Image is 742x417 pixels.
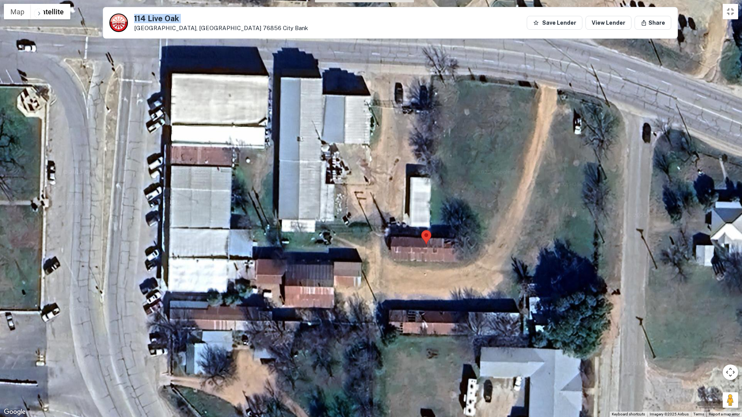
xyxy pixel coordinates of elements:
[585,16,631,30] a: View Lender
[635,16,671,30] button: Share
[134,25,308,32] p: [GEOGRAPHIC_DATA], [GEOGRAPHIC_DATA] 76856
[134,15,308,22] h5: 114 Live Oak
[283,25,308,31] a: City Bank
[527,16,582,30] button: Save Lender
[703,355,742,392] iframe: Chat Widget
